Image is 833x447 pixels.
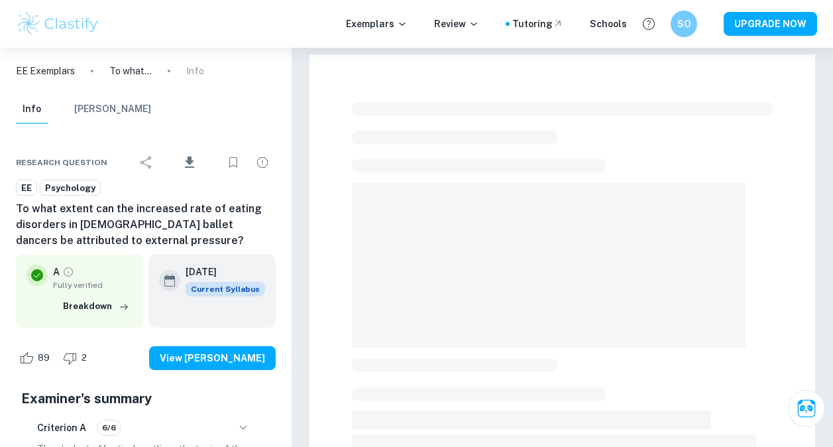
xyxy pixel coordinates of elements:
[220,149,247,176] div: Bookmark
[40,182,100,195] span: Psychology
[62,266,74,278] a: Grade fully verified
[97,422,121,434] span: 6/6
[186,265,254,279] h6: [DATE]
[60,348,94,369] div: Dislike
[186,282,265,296] div: This exemplar is based on the current syllabus. Feel free to refer to it for inspiration/ideas wh...
[186,64,204,78] p: Info
[40,180,101,196] a: Psychology
[434,17,479,31] p: Review
[16,348,57,369] div: Like
[60,296,133,316] button: Breakdown
[16,201,276,249] h6: To what extent can the increased rate of eating disorders in [DEMOGRAPHIC_DATA] ballet dancers be...
[149,346,276,370] button: View [PERSON_NAME]
[186,282,265,296] span: Current Syllabus
[53,279,133,291] span: Fully verified
[21,389,270,409] h5: Examiner's summary
[74,351,94,365] span: 2
[671,11,697,37] button: SO
[162,145,217,180] div: Download
[590,17,627,31] a: Schools
[249,149,276,176] div: Report issue
[16,180,37,196] a: EE
[638,13,660,35] button: Help and Feedback
[724,12,817,36] button: UPGRADE NOW
[133,149,160,176] div: Share
[30,351,57,365] span: 89
[16,64,75,78] a: EE Exemplars
[512,17,563,31] a: Tutoring
[788,390,825,427] button: Ask Clai
[16,95,48,124] button: Info
[74,95,151,124] button: [PERSON_NAME]
[677,17,692,31] h6: SO
[37,420,86,435] h6: Criterion A
[16,157,107,168] span: Research question
[53,265,60,279] p: A
[109,64,152,78] p: To what extent can the increased rate of eating disorders in [DEMOGRAPHIC_DATA] ballet dancers be...
[16,11,100,37] img: Clastify logo
[17,182,36,195] span: EE
[346,17,408,31] p: Exemplars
